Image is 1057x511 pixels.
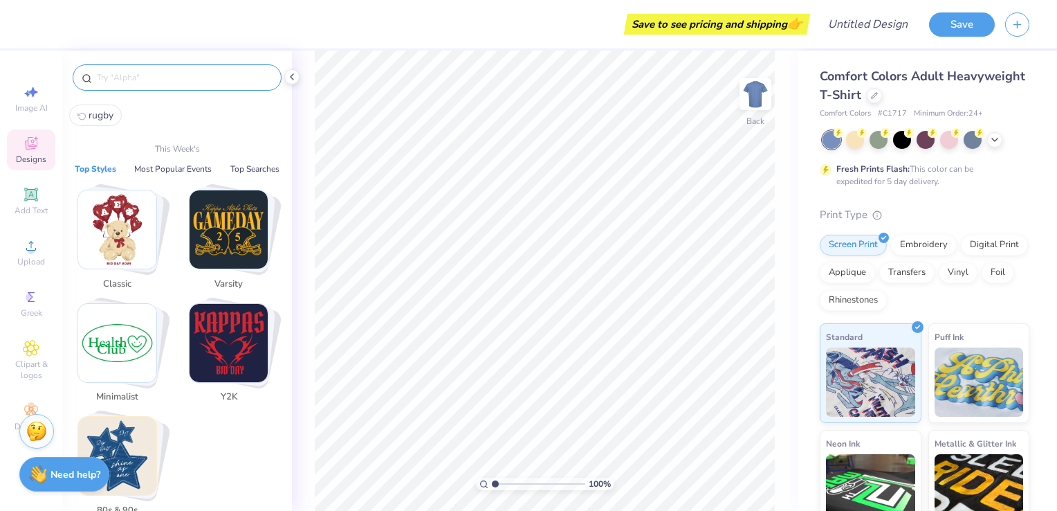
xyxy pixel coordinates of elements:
button: Most Popular Events [130,162,216,176]
button: Save [929,12,995,37]
span: # C1717 [878,108,907,120]
div: Screen Print [820,235,887,256]
span: Add Text [15,205,48,216]
div: Vinyl [939,262,977,283]
span: Minimalist [95,391,140,404]
span: Minimum Order: 24 + [914,108,983,120]
button: Stack Card Button Y2K [181,303,285,410]
div: Back [746,115,764,127]
img: Minimalist [78,304,156,382]
span: Image AI [15,102,48,114]
span: Puff Ink [935,330,964,344]
div: Embroidery [891,235,957,256]
strong: Fresh Prints Flash: [836,163,910,174]
span: Greek [21,307,42,319]
span: rugby [89,109,113,122]
span: Varsity [206,278,251,292]
p: This Week's [155,143,200,155]
span: Upload [17,256,45,267]
span: Y2K [206,391,251,404]
strong: Need help? [50,468,100,481]
span: Clipart & logos [7,359,55,381]
div: Digital Print [961,235,1028,256]
button: Stack Card Button Varsity [181,190,285,296]
button: Stack Card Button Classic [69,190,174,296]
button: rugby0 [69,105,122,126]
span: Metallic & Glitter Ink [935,436,1016,451]
input: Try "Alpha" [95,71,273,84]
img: Y2K [190,304,268,382]
div: This color can be expedited for 5 day delivery. [836,163,1007,188]
span: Comfort Colors Adult Heavyweight T-Shirt [820,68,1025,103]
span: Neon Ink [826,436,860,451]
div: Print Type [820,207,1029,223]
div: Foil [982,262,1014,283]
span: 100 % [589,478,611,490]
img: Back [742,80,769,108]
img: Varsity [190,190,268,269]
span: 👉 [787,15,802,32]
img: Standard [826,348,915,417]
span: Classic [95,278,140,292]
div: Rhinestones [820,290,887,311]
button: Stack Card Button Minimalist [69,303,174,410]
span: Comfort Colors [820,108,871,120]
div: Transfers [879,262,935,283]
div: Save to see pricing and shipping [627,14,807,35]
div: Applique [820,262,875,283]
img: Classic [78,190,156,269]
img: 80s & 90s [78,417,156,495]
input: Untitled Design [817,10,919,38]
img: Puff Ink [935,348,1024,417]
button: Top Searches [226,162,284,176]
button: Top Styles [71,162,120,176]
span: Standard [826,330,863,344]
span: Designs [16,154,46,165]
span: Decorate [15,421,48,432]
